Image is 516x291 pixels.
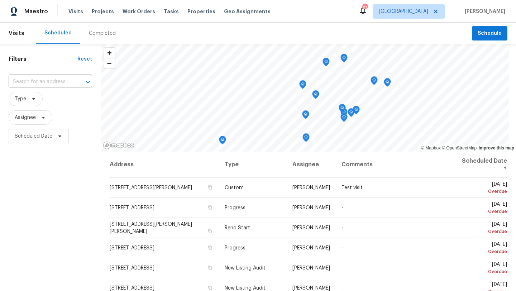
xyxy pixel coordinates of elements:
[341,185,363,190] span: Test visit
[336,152,455,178] th: Comments
[9,56,77,63] h1: Filters
[341,286,343,291] span: -
[207,244,213,251] button: Copy Address
[292,225,330,230] span: [PERSON_NAME]
[287,152,336,178] th: Assignee
[207,264,213,271] button: Copy Address
[379,8,428,15] span: [GEOGRAPHIC_DATA]
[339,104,346,115] div: Map marker
[164,9,179,14] span: Tasks
[461,268,507,275] div: Overdue
[461,188,507,195] div: Overdue
[348,108,355,119] div: Map marker
[110,286,154,291] span: [STREET_ADDRESS]
[292,245,330,251] span: [PERSON_NAME]
[461,228,507,235] div: Overdue
[15,95,26,102] span: Type
[371,76,378,87] div: Map marker
[89,30,116,37] div: Completed
[340,54,348,65] div: Map marker
[292,266,330,271] span: [PERSON_NAME]
[322,58,330,69] div: Map marker
[292,185,330,190] span: [PERSON_NAME]
[461,182,507,195] span: [DATE]
[83,77,93,87] button: Open
[92,8,114,15] span: Projects
[110,245,154,251] span: [STREET_ADDRESS]
[299,80,306,91] div: Map marker
[110,266,154,271] span: [STREET_ADDRESS]
[110,222,192,234] span: [STREET_ADDRESS][PERSON_NAME][PERSON_NAME]
[455,152,507,178] th: Scheduled Date ↑
[341,225,343,230] span: -
[353,106,360,117] div: Map marker
[461,208,507,215] div: Overdue
[103,141,134,149] a: Mapbox homepage
[110,205,154,210] span: [STREET_ADDRESS]
[224,8,271,15] span: Geo Assignments
[341,205,343,210] span: -
[219,152,287,178] th: Type
[421,145,441,151] a: Mapbox
[312,90,319,101] div: Map marker
[461,242,507,255] span: [DATE]
[207,184,213,191] button: Copy Address
[104,48,115,58] button: Zoom in
[110,185,192,190] span: [STREET_ADDRESS][PERSON_NAME]
[479,145,514,151] a: Improve this map
[207,285,213,291] button: Copy Address
[302,110,309,121] div: Map marker
[340,113,348,124] div: Map marker
[225,185,244,190] span: Custom
[109,152,219,178] th: Address
[292,205,330,210] span: [PERSON_NAME]
[24,8,48,15] span: Maestro
[472,26,507,41] button: Schedule
[384,78,391,89] div: Map marker
[77,56,92,63] div: Reset
[461,222,507,235] span: [DATE]
[292,286,330,291] span: [PERSON_NAME]
[442,145,477,151] a: OpenStreetMap
[15,114,36,121] span: Assignee
[461,202,507,215] span: [DATE]
[101,44,509,152] canvas: Map
[225,266,266,271] span: New Listing Audit
[225,286,266,291] span: New Listing Audit
[104,58,115,68] button: Zoom out
[219,136,226,147] div: Map marker
[340,108,348,119] div: Map marker
[9,25,24,41] span: Visits
[461,248,507,255] div: Overdue
[207,204,213,211] button: Copy Address
[225,205,245,210] span: Progress
[302,133,310,144] div: Map marker
[341,266,343,271] span: -
[9,76,72,87] input: Search for an address...
[44,29,72,37] div: Scheduled
[123,8,155,15] span: Work Orders
[225,245,245,251] span: Progress
[478,29,502,38] span: Schedule
[207,228,213,234] button: Copy Address
[341,245,343,251] span: -
[225,225,250,230] span: Reno Start
[462,8,505,15] span: [PERSON_NAME]
[461,262,507,275] span: [DATE]
[362,4,367,11] div: 91
[68,8,83,15] span: Visits
[187,8,215,15] span: Properties
[15,133,52,140] span: Scheduled Date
